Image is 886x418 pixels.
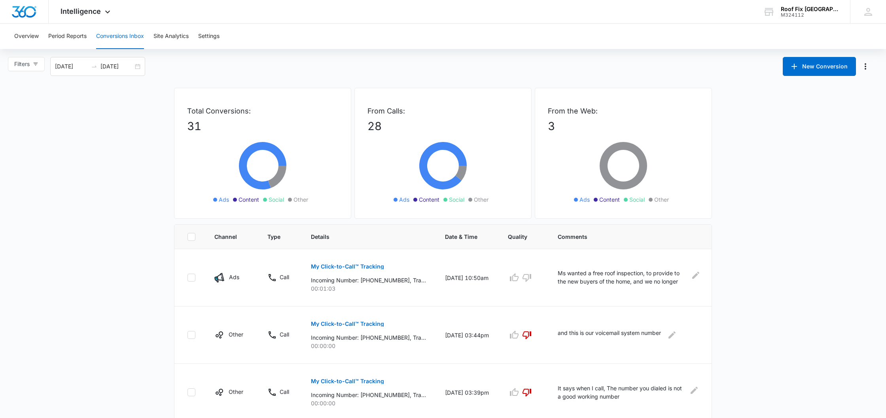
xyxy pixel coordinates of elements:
button: Overview [14,24,39,49]
p: Incoming Number: [PHONE_NUMBER], Tracking Number: [PHONE_NUMBER], Ring To: [PHONE_NUMBER], Caller... [311,391,426,399]
p: 28 [367,118,519,134]
button: New Conversion [783,57,856,76]
p: My Click-to-Call™ Tracking [311,321,384,327]
span: swap-right [91,63,97,70]
span: Other [654,195,669,204]
button: Period Reports [48,24,87,49]
span: Social [629,195,645,204]
p: Other [229,330,243,339]
div: account name [781,6,839,12]
input: Start date [55,62,88,71]
span: Filters [14,60,30,68]
span: Channel [214,233,237,241]
p: 00:00:00 [311,399,426,407]
p: My Click-to-Call™ Tracking [311,378,384,384]
span: Quality [508,233,527,241]
span: Ads [219,195,229,204]
span: Other [474,195,488,204]
div: account id [781,12,839,18]
p: From Calls: [367,106,519,116]
td: [DATE] 10:50am [435,249,498,306]
button: Manage Numbers [859,60,872,73]
span: Type [267,233,280,241]
button: Site Analytics [153,24,189,49]
p: Call [280,330,289,339]
span: Comments [558,233,687,241]
span: Other [293,195,308,204]
p: Ms wanted a free roof inspection, to provide to the new buyers of the home, and we no longer prov... [558,269,688,287]
button: Edit Comments [693,269,699,282]
td: [DATE] 03:44pm [435,306,498,364]
span: Content [599,195,620,204]
span: Content [419,195,439,204]
p: 3 [548,118,699,134]
p: Ads [229,273,239,281]
p: Call [280,273,289,281]
button: My Click-to-Call™ Tracking [311,314,384,333]
button: My Click-to-Call™ Tracking [311,257,384,276]
span: to [91,63,97,70]
span: Social [269,195,284,204]
p: Incoming Number: [PHONE_NUMBER], Tracking Number: [PHONE_NUMBER], Ring To: [PHONE_NUMBER], Caller... [311,333,426,342]
button: My Click-to-Call™ Tracking [311,372,384,391]
span: Ads [579,195,590,204]
p: Total Conversions: [187,106,338,116]
button: Filters [8,57,45,71]
button: Edit Comments [666,329,678,341]
p: Other [229,388,243,396]
p: Call [280,388,289,396]
button: Edit Comments [689,384,699,397]
p: My Click-to-Call™ Tracking [311,264,384,269]
span: Details [311,233,415,241]
p: Incoming Number: [PHONE_NUMBER], Tracking Number: [PHONE_NUMBER], Ring To: [PHONE_NUMBER], Caller... [311,276,426,284]
span: Date & Time [445,233,477,241]
button: Settings [198,24,220,49]
span: Ads [399,195,409,204]
button: Conversions Inbox [96,24,144,49]
span: Content [239,195,259,204]
p: 00:00:00 [311,342,426,350]
input: End date [100,62,133,71]
p: From the Web: [548,106,699,116]
p: It says when I call, The number you dialed is not a good working number [558,384,685,401]
span: Intelligence [61,7,101,15]
span: Social [449,195,464,204]
p: and this is our voicemail system number [558,329,661,341]
p: 31 [187,118,338,134]
p: 00:01:03 [311,284,426,293]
